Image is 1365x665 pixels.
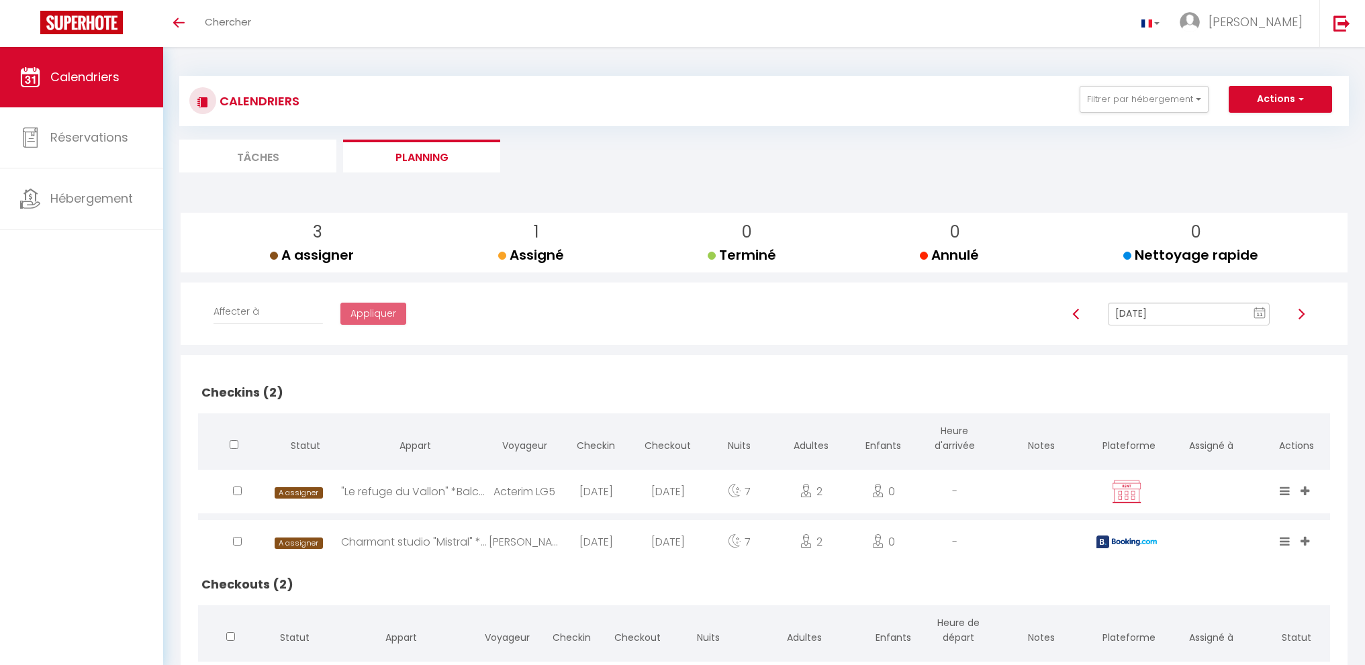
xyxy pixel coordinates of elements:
[509,219,564,245] p: 1
[1123,246,1258,264] span: Nettoyage rapide
[341,520,488,564] div: Charmant studio "Mistral" *Ascenseur *Centre-ville
[1096,535,1157,548] img: booking2.png
[343,140,500,172] li: Planning
[1333,15,1350,32] img: logout
[775,470,847,513] div: 2
[1108,303,1270,325] input: Select Date
[861,605,926,658] th: Enfants
[399,439,431,452] span: Appart
[931,219,979,245] p: 0
[1134,219,1258,245] p: 0
[919,413,990,466] th: Heure d'arrivée
[1262,605,1330,658] th: Statut
[775,413,847,466] th: Adultes
[560,520,632,564] div: [DATE]
[40,11,123,34] img: Super Booking
[179,140,336,172] li: Tâches
[1080,86,1209,113] button: Filtrer par hébergement
[1257,311,1264,317] text: 11
[708,246,776,264] span: Terminé
[990,605,1092,658] th: Notes
[539,605,604,658] th: Checkin
[498,246,564,264] span: Assigné
[1296,309,1307,319] img: arrow-right3.svg
[919,520,990,564] div: -
[489,470,561,513] div: Acterim LG5
[281,219,354,245] p: 3
[604,605,669,658] th: Checkout
[475,605,539,658] th: Voyageur
[205,15,251,29] span: Chercher
[1160,605,1262,658] th: Assigné à
[847,413,919,466] th: Enfants
[1160,413,1262,466] th: Assigné à
[990,413,1092,466] th: Notes
[280,631,310,644] span: Statut
[341,470,488,513] div: "Le refuge du Vallon" *Balcon *Piscine partagée
[1180,12,1200,32] img: ...
[275,538,323,549] span: A assigner
[385,631,417,644] span: Appart
[1229,86,1332,113] button: Actions
[632,413,704,466] th: Checkout
[919,470,990,513] div: -
[198,564,1330,605] h2: Checkouts (2)
[704,470,775,513] div: 7
[1092,605,1160,658] th: Plateforme
[198,372,1330,413] h2: Checkins (2)
[489,520,561,564] div: [PERSON_NAME]
[1262,413,1330,466] th: Actions
[847,470,919,513] div: 0
[50,129,128,146] span: Réservations
[748,605,861,658] th: Adultes
[1110,479,1143,505] img: rent.png
[291,439,320,452] span: Statut
[340,303,406,325] button: Appliquer
[216,86,299,116] h3: CALENDRIERS
[50,68,120,85] span: Calendriers
[50,190,133,207] span: Hébergement
[560,413,632,466] th: Checkin
[270,246,354,264] span: A assigner
[775,520,847,564] div: 2
[1092,413,1160,466] th: Plateforme
[560,470,632,513] div: [DATE]
[920,246,979,264] span: Annulé
[1071,309,1082,319] img: arrow-left3.svg
[847,520,919,564] div: 0
[704,413,775,466] th: Nuits
[632,470,704,513] div: [DATE]
[926,605,990,658] th: Heure de départ
[275,487,323,499] span: A assigner
[669,605,748,658] th: Nuits
[1209,13,1303,30] span: [PERSON_NAME]
[718,219,776,245] p: 0
[489,413,561,466] th: Voyageur
[632,520,704,564] div: [DATE]
[704,520,775,564] div: 7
